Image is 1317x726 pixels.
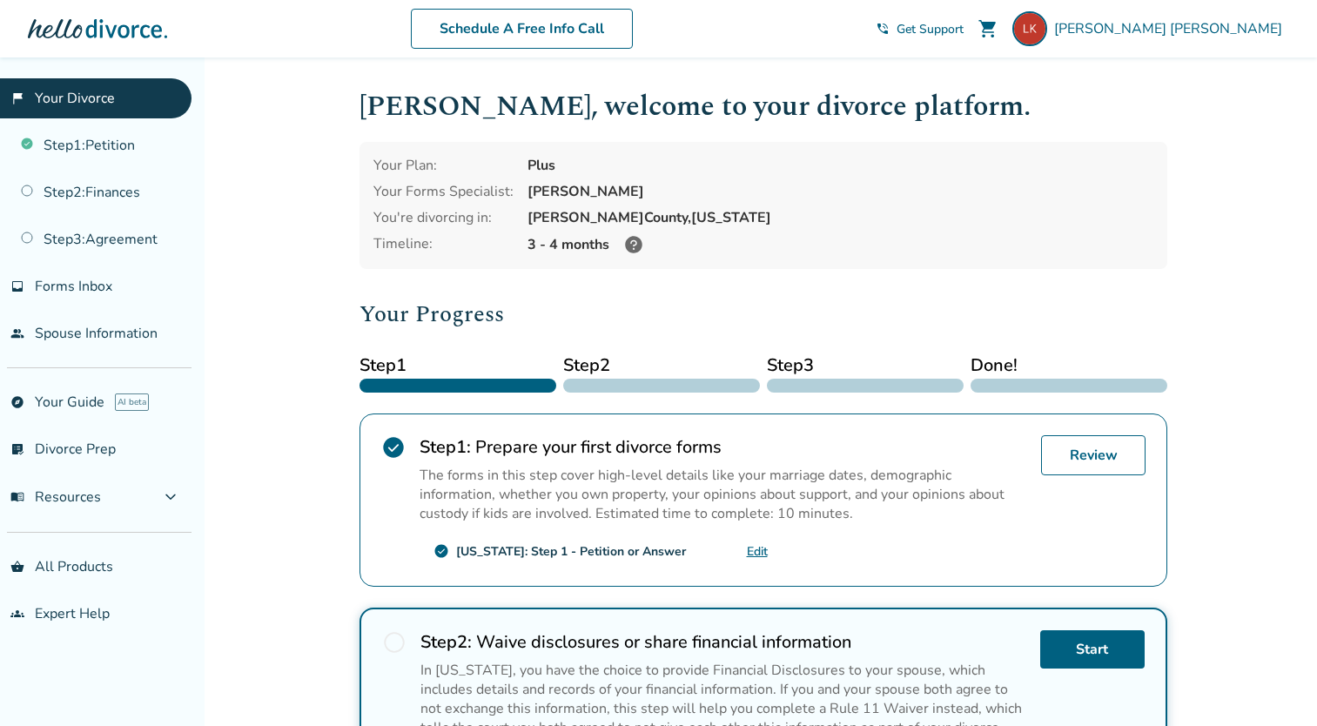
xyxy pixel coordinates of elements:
[10,607,24,621] span: groups
[747,543,768,560] a: Edit
[563,353,760,379] span: Step 2
[359,85,1167,128] h1: [PERSON_NAME] , welcome to your divorce platform.
[10,490,24,504] span: menu_book
[1230,642,1317,726] iframe: Chat Widget
[1041,435,1146,475] a: Review
[420,630,472,654] strong: Step 2 :
[971,353,1167,379] span: Done!
[433,543,449,559] span: check_circle
[359,353,556,379] span: Step 1
[978,18,998,39] span: shopping_cart
[10,560,24,574] span: shopping_basket
[897,21,964,37] span: Get Support
[1040,630,1145,669] a: Start
[35,277,112,296] span: Forms Inbox
[10,279,24,293] span: inbox
[10,487,101,507] span: Resources
[373,208,514,227] div: You're divorcing in:
[420,435,471,459] strong: Step 1 :
[527,182,1153,201] div: [PERSON_NAME]
[373,156,514,175] div: Your Plan:
[420,630,1026,654] h2: Waive disclosures or share financial information
[411,9,633,49] a: Schedule A Free Info Call
[1012,11,1047,46] img: lisakienlen@yahoo.com
[10,442,24,456] span: list_alt_check
[373,234,514,255] div: Timeline:
[160,487,181,508] span: expand_more
[10,326,24,340] span: people
[456,543,686,560] div: [US_STATE]: Step 1 - Petition or Answer
[382,630,407,655] span: radio_button_unchecked
[767,353,964,379] span: Step 3
[10,395,24,409] span: explore
[359,297,1167,332] h2: Your Progress
[876,21,964,37] a: phone_in_talkGet Support
[381,435,406,460] span: check_circle
[420,435,1027,459] h2: Prepare your first divorce forms
[115,393,149,411] span: AI beta
[1054,19,1289,38] span: [PERSON_NAME] [PERSON_NAME]
[420,466,1027,523] p: The forms in this step cover high-level details like your marriage dates, demographic information...
[373,182,514,201] div: Your Forms Specialist:
[527,234,1153,255] div: 3 - 4 months
[876,22,890,36] span: phone_in_talk
[527,208,1153,227] div: [PERSON_NAME] County, [US_STATE]
[10,91,24,105] span: flag_2
[527,156,1153,175] div: Plus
